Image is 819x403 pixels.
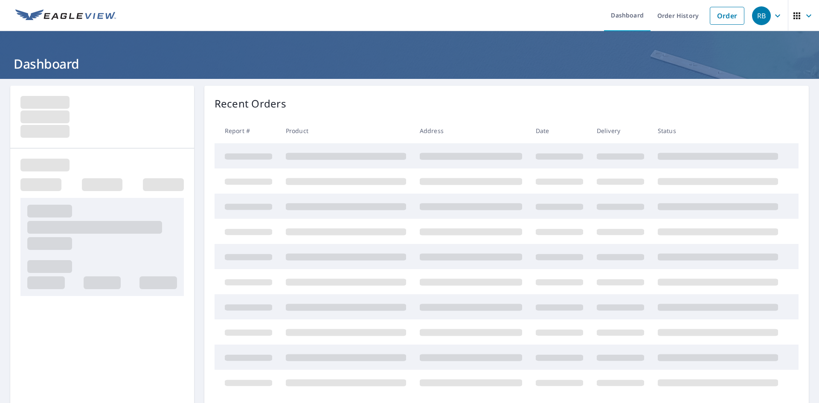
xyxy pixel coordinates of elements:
th: Address [413,118,529,143]
th: Status [651,118,785,143]
th: Date [529,118,590,143]
a: Order [710,7,744,25]
div: RB [752,6,771,25]
th: Product [279,118,413,143]
th: Delivery [590,118,651,143]
img: EV Logo [15,9,116,22]
th: Report # [215,118,279,143]
h1: Dashboard [10,55,809,72]
p: Recent Orders [215,96,286,111]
